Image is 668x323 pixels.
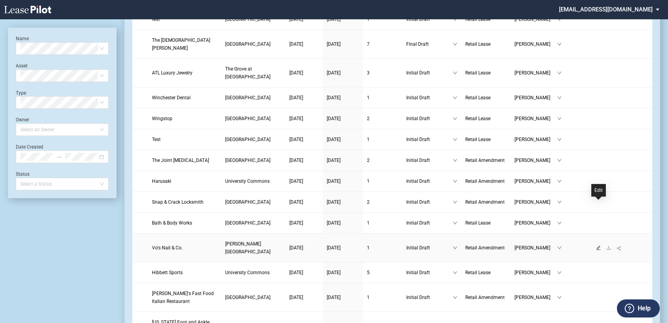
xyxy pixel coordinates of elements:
span: Winchester Square [225,199,270,205]
a: [GEOGRAPHIC_DATA] [225,94,281,102]
span: Retail Amendment [465,199,505,205]
span: [DATE] [289,70,303,76]
span: 7 [367,41,370,47]
span: Retail Amendment [465,245,505,251]
a: The Grove at [GEOGRAPHIC_DATA] [225,65,281,81]
span: down [453,270,457,275]
span: [DATE] [327,220,340,226]
span: [DATE] [289,270,303,275]
span: [DATE] [289,295,303,300]
a: [DATE] [289,219,319,227]
span: Final Draft [406,40,453,48]
span: swap-right [56,154,62,160]
a: [DATE] [289,136,319,143]
span: University Commons [225,270,270,275]
span: down [453,116,457,121]
span: Retail Lease [465,270,490,275]
span: Harusaki [152,178,171,184]
span: WestPointe Plaza [225,41,270,47]
span: Test [152,137,161,142]
span: [PERSON_NAME] [514,156,557,164]
a: 2 [367,198,398,206]
span: down [453,137,457,142]
span: Initial Draft [406,293,453,301]
span: [DATE] [289,137,303,142]
span: down [453,71,457,75]
span: [PERSON_NAME] [514,269,557,277]
a: [PERSON_NAME]'s Fast Food Italian Restaurant [152,290,217,305]
span: [DATE] [327,178,340,184]
a: [GEOGRAPHIC_DATA] [225,136,281,143]
a: [DATE] [289,15,319,23]
span: down [557,158,562,163]
a: [PERSON_NAME][GEOGRAPHIC_DATA] [225,240,281,256]
a: 1 [367,94,398,102]
a: Retail Lease [465,269,507,277]
span: Winchester Dental [152,95,191,100]
span: [PERSON_NAME] [514,177,557,185]
span: Fazoli's Fast Food Italian Restaurant [152,291,214,304]
span: Initial Draft [406,69,453,77]
span: Cross Creek [225,116,270,121]
span: [PERSON_NAME] [514,40,557,48]
a: [DATE] [327,69,359,77]
span: down [453,200,457,204]
a: 2 [367,156,398,164]
a: [DATE] [327,269,359,277]
span: [DATE] [327,295,340,300]
a: [DATE] [327,156,359,164]
span: down [453,17,457,22]
a: Bath & Body Works [152,219,217,227]
label: Status [16,171,30,177]
span: [PERSON_NAME] [514,94,557,102]
span: 1 [367,17,370,22]
a: 1 [367,219,398,227]
span: Bath & Body Works [152,220,192,226]
span: Retail Lease [465,116,490,121]
span: down [557,221,562,225]
span: down [557,95,562,100]
span: [PERSON_NAME] [514,115,557,123]
label: Owner [16,117,29,123]
a: [GEOGRAPHIC_DATA] [225,15,281,23]
span: test [152,17,160,22]
a: 1 [367,177,398,185]
a: [DATE] [289,269,319,277]
span: 2 [367,116,370,121]
a: [DATE] [327,15,359,23]
span: 3 [367,70,370,76]
button: Help [617,299,660,317]
span: Retail Lease [465,17,490,22]
a: Retail Amendment [465,156,507,164]
a: Retail Amendment [465,244,507,252]
span: down [453,95,457,100]
a: [DATE] [327,244,359,252]
span: down [453,179,457,184]
a: 5 [367,269,398,277]
span: [DATE] [289,116,303,121]
span: Initial Draft [406,136,453,143]
a: Hibbett Sports [152,269,217,277]
span: down [453,42,457,46]
span: Hibbett Sports [152,270,183,275]
a: 1 [367,136,398,143]
span: down [557,17,562,22]
span: [DATE] [327,41,340,47]
a: [GEOGRAPHIC_DATA] [225,293,281,301]
span: down [557,116,562,121]
a: Winchester Dental [152,94,217,102]
a: [DATE] [327,115,359,123]
span: 1 [367,137,370,142]
span: down [557,179,562,184]
span: [DATE] [327,116,340,121]
a: Retail Lease [465,219,507,227]
span: Initial Draft [406,198,453,206]
span: Initial Draft [406,156,453,164]
a: 1 [367,293,398,301]
span: down [453,221,457,225]
span: [PERSON_NAME] [514,136,557,143]
span: edit [596,245,601,250]
span: [DATE] [327,158,340,163]
a: [DATE] [289,198,319,206]
span: [DATE] [289,95,303,100]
